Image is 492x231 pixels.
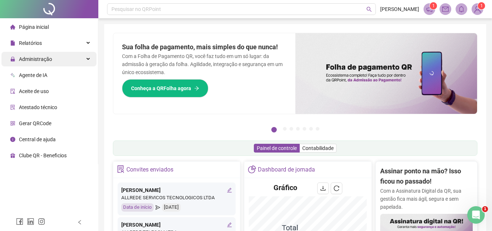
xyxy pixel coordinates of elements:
[482,206,488,212] span: 1
[162,203,181,212] div: [DATE]
[290,127,293,131] button: 3
[19,56,52,62] span: Administração
[380,5,419,13] span: [PERSON_NAME]
[19,153,67,158] span: Clube QR - Beneficios
[19,104,57,110] span: Atestado técnico
[19,136,56,142] span: Central de ajuda
[131,84,191,92] span: Conheça a QRFolha agora
[122,42,287,52] h2: Sua folha de pagamento, mais simples do que nunca!
[10,24,15,30] span: home
[121,221,232,229] div: [PERSON_NAME]
[472,4,483,15] img: 75567
[19,40,42,46] span: Relatórios
[380,166,473,187] h2: Assinar ponto na mão? Isso ficou no passado!
[38,218,45,225] span: instagram
[10,137,15,142] span: info-circle
[122,79,208,97] button: Conheça a QRFolha agora
[194,86,199,91] span: arrow-right
[27,218,34,225] span: linkedin
[117,165,125,173] span: solution
[10,153,15,158] span: gift
[442,6,449,12] span: mail
[10,89,15,94] span: audit
[430,2,437,9] sup: 1
[478,2,485,9] sup: Atualize o seu contato no menu Meus Dados
[271,127,277,132] button: 1
[19,72,47,78] span: Agente de IA
[10,57,15,62] span: lock
[227,222,232,227] span: edit
[248,165,256,173] span: pie-chart
[432,3,435,8] span: 1
[121,203,154,212] div: Data de início
[295,33,477,114] img: banner%2F8d14a306-6205-4263-8e5b-06e9a85ad873.png
[10,121,15,126] span: qrcode
[126,163,173,176] div: Convites enviados
[458,6,465,12] span: bell
[296,127,300,131] button: 4
[303,127,306,131] button: 5
[273,182,297,193] h4: Gráfico
[334,185,339,191] span: reload
[480,3,483,8] span: 1
[10,41,15,46] span: file
[10,105,15,110] span: solution
[366,7,372,12] span: search
[16,218,23,225] span: facebook
[19,24,49,30] span: Página inicial
[121,186,232,194] div: [PERSON_NAME]
[467,206,485,224] iframe: Intercom live chat
[320,185,326,191] span: download
[257,145,297,151] span: Painel de controle
[77,220,82,225] span: left
[380,187,473,211] p: Com a Assinatura Digital da QR, sua gestão fica mais ágil, segura e sem papelada.
[19,88,49,94] span: Aceite de uso
[156,203,160,212] span: send
[302,145,334,151] span: Contabilidade
[19,120,51,126] span: Gerar QRCode
[316,127,319,131] button: 7
[258,163,315,176] div: Dashboard de jornada
[227,188,232,193] span: edit
[283,127,287,131] button: 2
[122,52,287,76] p: Com a Folha de Pagamento QR, você faz tudo em um só lugar: da admissão à geração da folha. Agilid...
[121,194,232,202] div: ALLREDE SERVICOS TECNOLOGICOS LTDA
[309,127,313,131] button: 6
[426,6,433,12] span: notification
